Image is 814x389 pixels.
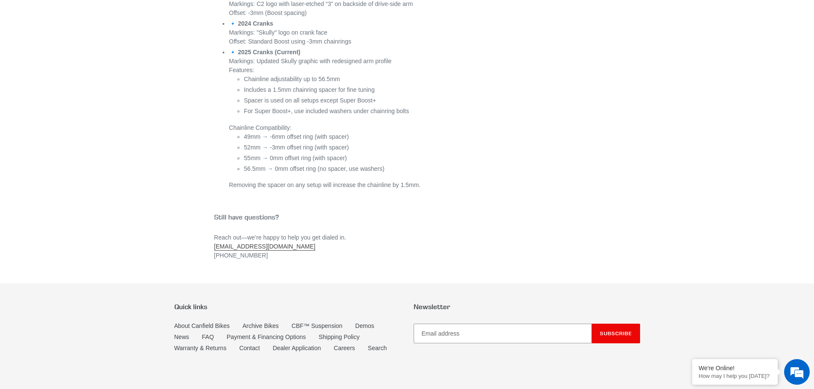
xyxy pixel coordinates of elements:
a: Search [368,345,387,351]
li: 49mm → -6mm offset ring (with spacer) [244,132,600,141]
a: Payment & Financing Options [227,333,306,340]
li: 52mm → -3mm offset ring (with spacer) [244,143,600,152]
a: Demos [355,322,374,329]
li: Markings: "Skully" logo on crank face Offset: Standard Boost using -3mm chainrings [229,19,600,46]
li: Includes a 1.5mm chainring spacer for fine tuning [244,85,600,94]
p: Quick links [174,303,401,311]
li: Spacer is used on all setups except Super Boost+ [244,96,600,105]
button: Subscribe [592,324,640,343]
span: Subscribe [600,330,632,336]
p: Reach out—we’re happy to help you get dialed in. [PHONE_NUMBER] [214,233,600,260]
a: Warranty & Returns [174,345,226,351]
p: How may I help you today? [699,373,771,379]
strong: 🔹 2025 Cranks (Current) [229,49,300,56]
a: Careers [334,345,355,351]
a: Dealer Application [273,345,321,351]
div: We're Online! [699,365,771,371]
a: FAQ [202,333,214,340]
li: 56.5mm → 0mm offset ring (no spacer, use washers) [244,164,600,173]
li: Markings: Updated Skully graphic with redesigned arm profile Features: Chainline Compatibility: R... [229,48,600,190]
p: Newsletter [414,303,640,311]
strong: 🔹 2024 Cranks [229,20,273,27]
a: Contact [239,345,260,351]
li: For Super Boost+, use included washers under chainring bolts [244,107,600,116]
a: Archive Bikes [242,322,279,329]
a: Shipping Policy [319,333,360,340]
a: About Canfield Bikes [174,322,230,329]
li: Chainline adjustability up to 56.5mm [244,75,600,84]
li: 55mm → 0mm offset ring (with spacer) [244,154,600,163]
a: CBF™ Suspension [291,322,342,329]
h4: Still have questions? [214,213,600,221]
a: News [174,333,189,340]
a: [EMAIL_ADDRESS][DOMAIN_NAME] [214,243,315,251]
input: Email address [414,324,592,343]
